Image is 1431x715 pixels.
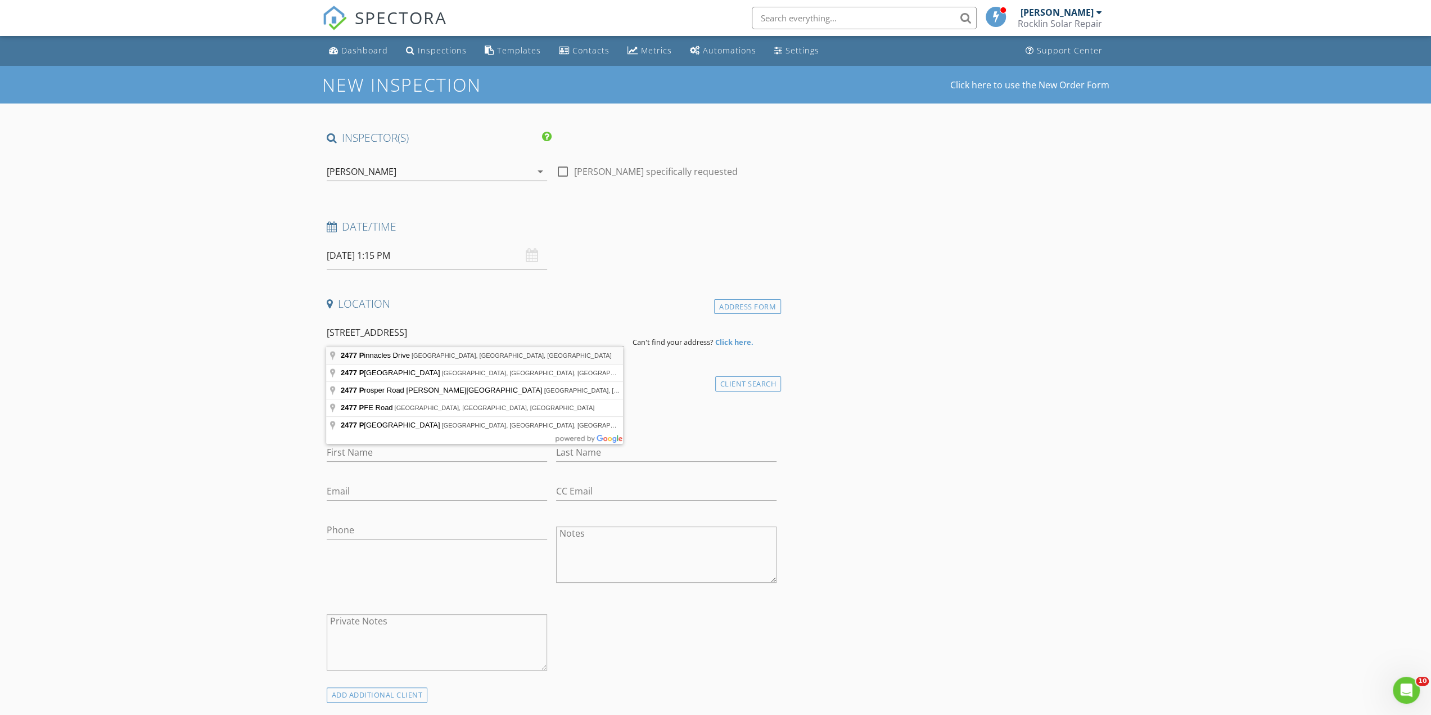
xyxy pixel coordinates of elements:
[341,386,357,394] span: 2477
[572,45,610,56] div: Contacts
[442,422,642,429] span: [GEOGRAPHIC_DATA], [GEOGRAPHIC_DATA], [GEOGRAPHIC_DATA]
[327,167,396,177] div: [PERSON_NAME]
[395,404,595,411] span: [GEOGRAPHIC_DATA], [GEOGRAPHIC_DATA], [GEOGRAPHIC_DATA]
[327,131,552,145] h4: INSPECTOR(S)
[412,352,612,359] span: [GEOGRAPHIC_DATA], [GEOGRAPHIC_DATA], [GEOGRAPHIC_DATA]
[341,421,357,429] span: 2477
[786,45,819,56] div: Settings
[355,6,447,29] span: SPECTORA
[327,219,777,234] h4: Date/Time
[341,386,544,394] span: rosper Road [PERSON_NAME][GEOGRAPHIC_DATA]
[633,337,714,347] span: Can't find your address?
[359,421,364,429] span: P
[359,368,364,377] span: P
[1021,41,1107,61] a: Support Center
[534,165,547,178] i: arrow_drop_down
[623,41,676,61] a: Metrics
[341,45,388,56] div: Dashboard
[703,45,756,56] div: Automations
[480,41,545,61] a: Templates
[341,421,442,429] span: [GEOGRAPHIC_DATA]
[1416,677,1429,686] span: 10
[359,386,364,394] span: P
[544,387,744,394] span: [GEOGRAPHIC_DATA], [GEOGRAPHIC_DATA], [GEOGRAPHIC_DATA]
[322,75,571,95] h1: New Inspection
[418,45,467,56] div: Inspections
[714,299,781,314] div: Address Form
[322,15,447,39] a: SPECTORA
[327,687,428,703] div: ADD ADDITIONAL client
[341,351,412,359] span: innacles Drive
[641,45,672,56] div: Metrics
[950,80,1109,89] a: Click here to use the New Order Form
[1018,18,1102,29] div: Rocklin Solar Repair
[574,166,738,177] label: [PERSON_NAME] specifically requested
[770,41,824,61] a: Settings
[327,242,547,269] input: Select date
[401,41,471,61] a: Inspections
[324,41,392,61] a: Dashboard
[327,319,624,347] input: Address Search
[554,41,614,61] a: Contacts
[1393,677,1420,704] iframe: Intercom live chat
[359,351,364,359] span: P
[327,296,777,311] h4: Location
[341,368,357,377] span: 2477
[341,403,395,412] span: FE Road
[341,368,442,377] span: [GEOGRAPHIC_DATA]
[752,7,977,29] input: Search everything...
[322,6,347,30] img: The Best Home Inspection Software - Spectora
[341,351,357,359] span: 2477
[341,403,364,412] span: 2477 P
[1037,45,1103,56] div: Support Center
[685,41,761,61] a: Automations (Basic)
[715,376,782,392] div: Client Search
[1021,7,1094,18] div: [PERSON_NAME]
[497,45,541,56] div: Templates
[442,370,642,376] span: [GEOGRAPHIC_DATA], [GEOGRAPHIC_DATA], [GEOGRAPHIC_DATA]
[715,337,753,347] strong: Click here.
